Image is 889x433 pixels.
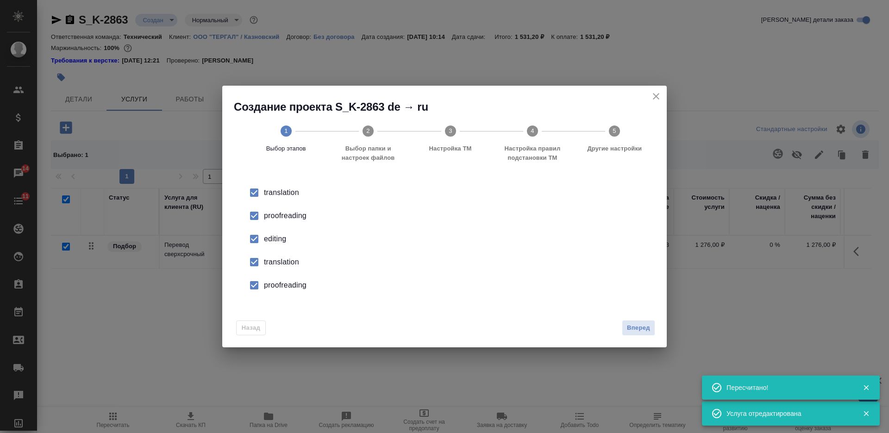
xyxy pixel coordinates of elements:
[331,144,405,163] span: Выбор папки и настроек файлов
[613,127,616,134] text: 5
[413,144,488,153] span: Настройка ТМ
[726,383,849,392] div: Пересчитано!
[577,144,652,153] span: Другие настройки
[234,100,667,114] h2: Создание проекта S_K-2863 de → ru
[857,383,876,392] button: Закрыть
[531,127,534,134] text: 4
[264,187,645,198] div: translation
[857,409,876,418] button: Закрыть
[264,257,645,268] div: translation
[726,409,849,418] div: Услуга отредактирована
[264,210,645,221] div: proofreading
[264,280,645,291] div: proofreading
[366,127,369,134] text: 2
[264,233,645,245] div: editing
[649,89,663,103] button: close
[495,144,570,163] span: Настройка правил подстановки TM
[249,144,323,153] span: Выбор этапов
[284,127,288,134] text: 1
[449,127,452,134] text: 3
[622,320,655,336] button: Вперед
[627,323,650,333] span: Вперед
